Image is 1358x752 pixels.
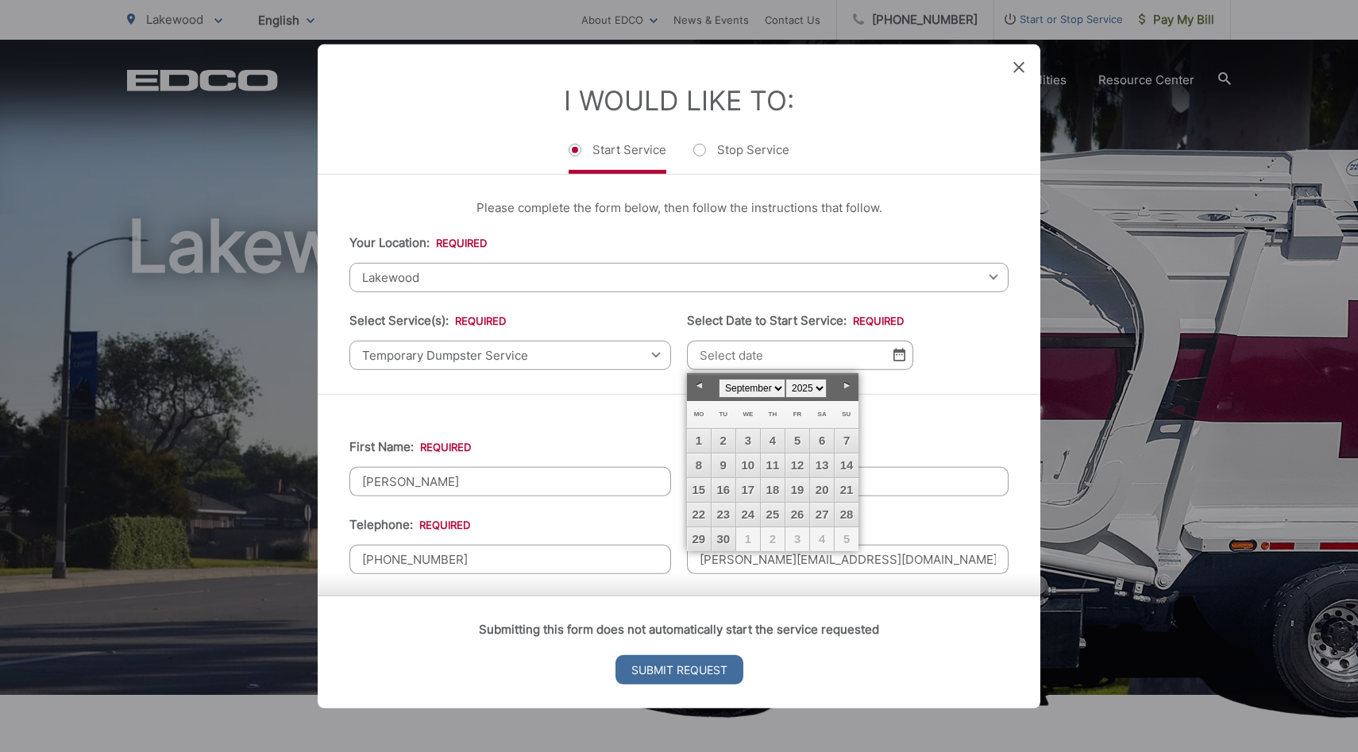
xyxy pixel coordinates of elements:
span: Wednesday [743,411,753,418]
a: 8 [687,453,711,477]
a: 18 [761,478,785,502]
a: 14 [835,453,858,477]
a: 6 [810,429,834,453]
a: 5 [785,429,809,453]
a: 21 [835,478,858,502]
span: 3 [785,527,809,551]
a: 11 [761,453,785,477]
a: 25 [761,503,785,526]
a: 13 [810,453,834,477]
a: 9 [712,453,735,477]
a: 23 [712,503,735,526]
input: Submit Request [615,655,743,685]
a: Next [835,374,858,398]
label: Select Service(s): [349,313,506,327]
span: Lakewood [349,262,1009,291]
span: Thursday [769,411,777,418]
label: Telephone: [349,517,470,531]
input: Select date [687,340,913,369]
a: 15 [687,478,711,502]
select: Select year [785,379,827,398]
span: Saturday [818,411,827,418]
a: 10 [736,453,760,477]
label: Stop Service [693,141,789,173]
a: 17 [736,478,760,502]
a: 12 [785,453,809,477]
span: Temporary Dumpster Service [349,340,671,369]
strong: Submitting this form does not automatically start the service requested [479,622,879,637]
a: 3 [736,429,760,453]
a: 1 [687,429,711,453]
label: Select Date to Start Service: [687,313,904,327]
a: 24 [736,503,760,526]
a: 28 [835,503,858,526]
select: Select month [719,379,785,398]
span: 2 [761,527,785,551]
span: Monday [694,411,704,418]
a: 27 [810,503,834,526]
span: 1 [736,527,760,551]
label: Start Service [569,141,666,173]
a: 7 [835,429,858,453]
a: 20 [810,478,834,502]
span: 5 [835,527,858,551]
img: Select date [893,348,905,361]
span: Sunday [842,411,851,418]
label: First Name: [349,439,471,453]
a: 26 [785,503,809,526]
span: Tuesday [719,411,727,418]
span: 4 [810,527,834,551]
a: 29 [687,527,711,551]
a: 16 [712,478,735,502]
a: 30 [712,527,735,551]
a: Prev [687,374,711,398]
span: Friday [793,411,802,418]
label: I Would Like To: [564,83,794,116]
a: 22 [687,503,711,526]
a: 19 [785,478,809,502]
label: Your Location: [349,235,487,249]
p: Please complete the form below, then follow the instructions that follow. [349,198,1009,217]
a: 4 [761,429,785,453]
a: 2 [712,429,735,453]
